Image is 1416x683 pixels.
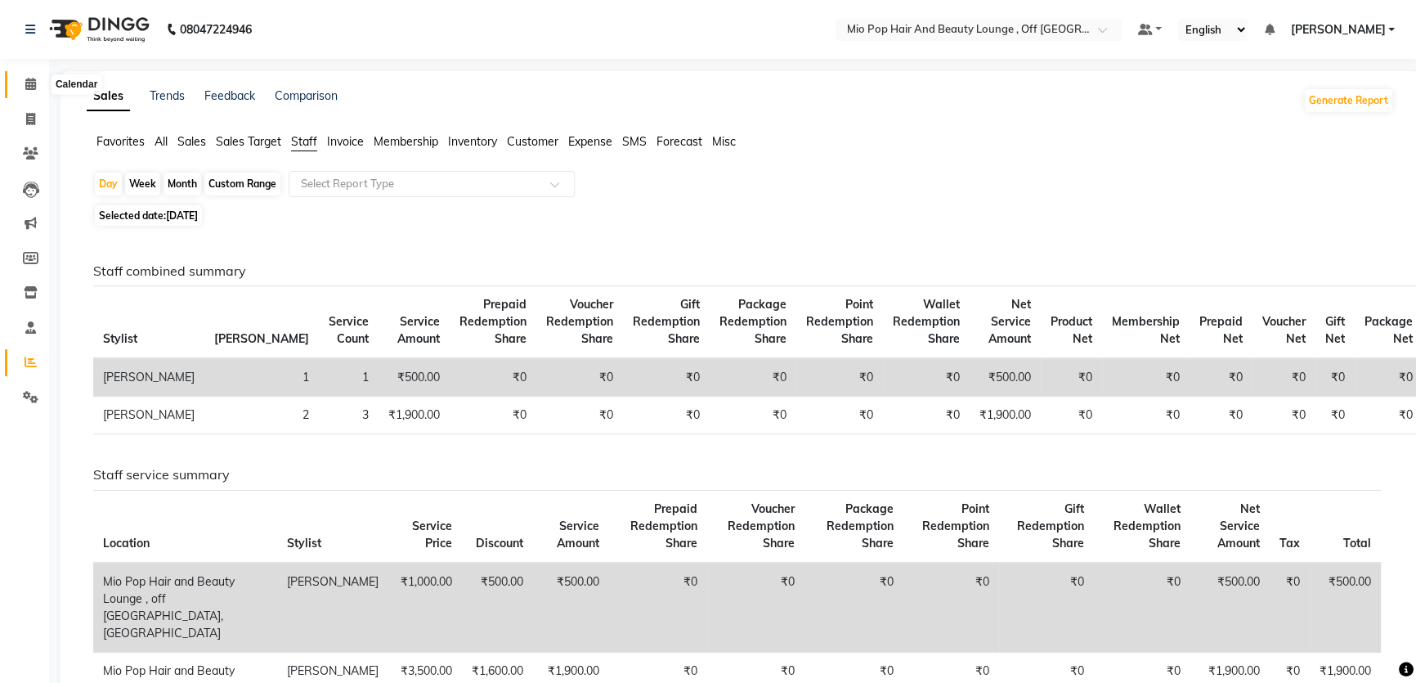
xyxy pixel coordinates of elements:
[319,358,379,397] td: 1
[1190,397,1252,434] td: ₹0
[214,331,309,346] span: [PERSON_NAME]
[374,134,438,149] span: Membership
[204,358,319,397] td: 1
[327,134,364,149] span: Invoice
[164,173,201,195] div: Month
[536,358,623,397] td: ₹0
[710,397,796,434] td: ₹0
[1199,314,1243,346] span: Prepaid Net
[1325,314,1345,346] span: Gift Net
[546,297,613,346] span: Voucher Redemption Share
[93,563,277,653] td: Mio Pop Hair and Beauty Lounge , off [GEOGRAPHIC_DATA], [GEOGRAPHIC_DATA]
[93,467,1381,483] h6: Staff service summary
[388,563,462,653] td: ₹1,000.00
[622,134,647,149] span: SMS
[1102,358,1190,397] td: ₹0
[150,88,185,103] a: Trends
[922,501,989,550] span: Point Redemption Share
[1343,536,1371,550] span: Total
[1190,563,1270,653] td: ₹500.00
[536,397,623,434] td: ₹0
[1279,536,1300,550] span: Tax
[804,563,903,653] td: ₹0
[970,397,1041,434] td: ₹1,900.00
[277,563,388,653] td: [PERSON_NAME]
[568,134,612,149] span: Expense
[1262,314,1306,346] span: Voucher Net
[177,134,206,149] span: Sales
[1364,314,1413,346] span: Package Net
[903,563,999,653] td: ₹0
[450,397,536,434] td: ₹0
[623,358,710,397] td: ₹0
[1051,314,1092,346] span: Product Net
[1310,563,1381,653] td: ₹500.00
[166,209,198,222] span: [DATE]
[204,88,255,103] a: Feedback
[1305,89,1392,112] button: Generate Report
[450,358,536,397] td: ₹0
[1094,563,1191,653] td: ₹0
[1041,358,1102,397] td: ₹0
[42,7,154,52] img: logo
[379,358,450,397] td: ₹500.00
[1114,501,1181,550] span: Wallet Redemption Share
[707,563,805,653] td: ₹0
[52,75,101,95] div: Calendar
[96,134,145,149] span: Favorites
[204,173,280,195] div: Custom Range
[1190,358,1252,397] td: ₹0
[712,134,736,149] span: Misc
[287,536,321,550] span: Stylist
[883,358,970,397] td: ₹0
[630,501,697,550] span: Prepaid Redemption Share
[557,519,599,550] span: Service Amount
[95,205,202,226] span: Selected date:
[1315,397,1355,434] td: ₹0
[1290,21,1385,38] span: [PERSON_NAME]
[204,397,319,434] td: 2
[93,263,1381,279] h6: Staff combined summary
[412,519,452,550] span: Service Price
[397,314,440,346] span: Service Amount
[623,397,710,434] td: ₹0
[999,563,1094,653] td: ₹0
[710,358,796,397] td: ₹0
[103,331,137,346] span: Stylist
[379,397,450,434] td: ₹1,900.00
[796,358,883,397] td: ₹0
[827,501,894,550] span: Package Redemption Share
[609,563,707,653] td: ₹0
[1252,397,1315,434] td: ₹0
[93,358,204,397] td: [PERSON_NAME]
[216,134,281,149] span: Sales Target
[1217,501,1260,550] span: Net Service Amount
[291,134,317,149] span: Staff
[155,134,168,149] span: All
[103,536,150,550] span: Location
[462,563,533,653] td: ₹500.00
[719,297,786,346] span: Package Redemption Share
[476,536,523,550] span: Discount
[1315,358,1355,397] td: ₹0
[95,173,122,195] div: Day
[1102,397,1190,434] td: ₹0
[125,173,160,195] div: Week
[883,397,970,434] td: ₹0
[893,297,960,346] span: Wallet Redemption Share
[656,134,702,149] span: Forecast
[728,501,795,550] span: Voucher Redemption Share
[1252,358,1315,397] td: ₹0
[459,297,527,346] span: Prepaid Redemption Share
[1112,314,1180,346] span: Membership Net
[275,88,338,103] a: Comparison
[180,7,252,52] b: 08047224946
[1041,397,1102,434] td: ₹0
[329,314,369,346] span: Service Count
[988,297,1031,346] span: Net Service Amount
[806,297,873,346] span: Point Redemption Share
[1017,501,1084,550] span: Gift Redemption Share
[533,563,609,653] td: ₹500.00
[93,397,204,434] td: [PERSON_NAME]
[507,134,558,149] span: Customer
